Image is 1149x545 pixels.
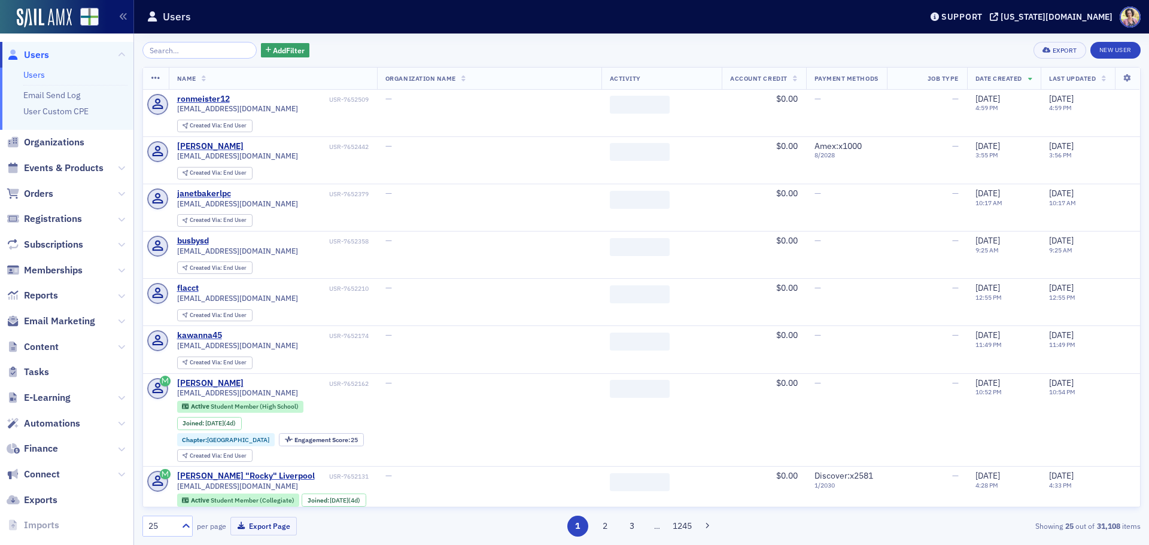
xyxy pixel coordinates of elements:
div: Created Via: End User [177,120,253,132]
div: Showing out of items [816,520,1141,531]
span: [EMAIL_ADDRESS][DOMAIN_NAME] [177,199,298,208]
time: 4:33 PM [1049,481,1072,489]
time: 4:28 PM [975,481,998,489]
span: Created Via : [190,311,223,319]
a: kawanna45 [177,330,222,341]
div: flacct [177,283,199,294]
a: Connect [7,468,60,481]
a: View Homepage [72,8,99,28]
span: — [814,235,821,246]
span: Reports [24,289,58,302]
time: 3:56 PM [1049,151,1072,159]
div: Support [941,11,983,22]
a: Email Marketing [7,315,95,328]
span: [EMAIL_ADDRESS][DOMAIN_NAME] [177,341,298,350]
a: Tasks [7,366,49,379]
span: Add Filter [273,45,305,56]
a: Organizations [7,136,84,149]
div: USR-7652358 [211,238,369,245]
input: Search… [142,42,257,59]
a: Content [7,340,59,354]
span: … [649,520,665,531]
span: 1 / 2030 [814,482,879,489]
span: — [952,93,959,104]
div: Joined: 2025-10-03 00:00:00 [302,494,366,507]
span: ‌ [610,143,670,161]
div: (4d) [330,497,360,504]
span: — [952,330,959,340]
span: — [952,235,959,246]
div: [US_STATE][DOMAIN_NAME] [1001,11,1112,22]
span: $0.00 [776,330,798,340]
span: — [385,377,392,388]
a: New User [1090,42,1141,59]
span: Created Via : [190,264,223,272]
div: Chapter: [177,433,275,446]
span: [DATE] [975,330,1000,340]
span: Joined : [183,419,205,427]
div: Engagement Score: 25 [279,433,364,446]
span: Profile [1120,7,1141,28]
span: Job Type [928,74,959,83]
span: Registrations [24,212,82,226]
a: Active Student Member (Collegiate) [182,497,294,504]
span: ‌ [610,333,670,351]
a: busbysd [177,236,209,246]
span: Chapter : [182,436,207,444]
span: [EMAIL_ADDRESS][DOMAIN_NAME] [177,151,298,160]
button: 1245 [672,516,693,537]
button: Export [1034,42,1086,59]
span: Tasks [24,366,49,379]
span: — [952,377,959,388]
a: [PERSON_NAME] [177,378,244,389]
div: USR-7652131 [317,473,369,480]
div: USR-7652210 [200,285,369,293]
span: Engagement Score : [294,436,351,444]
span: Account Credit [730,74,787,83]
time: 10:17 AM [975,199,1002,207]
span: [EMAIL_ADDRESS][DOMAIN_NAME] [177,246,298,255]
span: [DATE] [975,188,1000,199]
span: ‌ [610,238,670,256]
span: [EMAIL_ADDRESS][DOMAIN_NAME] [177,482,298,491]
span: — [385,188,392,199]
span: ‌ [610,380,670,398]
a: Orders [7,187,53,200]
a: E-Learning [7,391,71,404]
span: Created Via : [190,121,223,129]
span: [EMAIL_ADDRESS][DOMAIN_NAME] [177,388,298,397]
button: 1 [567,516,588,537]
span: $0.00 [776,235,798,246]
span: — [814,93,821,104]
span: 8 / 2028 [814,151,879,159]
span: Amex : x1000 [814,141,862,151]
span: Student Member (Collegiate) [211,496,294,504]
button: AddFilter [261,43,310,58]
span: — [952,141,959,151]
a: Registrations [7,212,82,226]
span: — [385,235,392,246]
span: Users [24,48,49,62]
div: End User [190,453,247,459]
a: Memberships [7,264,83,277]
div: End User [190,360,247,366]
span: Exports [24,494,57,507]
span: $0.00 [776,141,798,151]
a: Users [7,48,49,62]
div: Created Via: End User [177,309,253,322]
a: SailAMX [17,8,72,28]
div: USR-7652162 [245,380,369,388]
a: ronmeister12 [177,94,230,105]
a: Events & Products [7,162,104,175]
span: — [385,470,392,481]
span: Organization Name [385,74,456,83]
div: End User [190,217,247,224]
span: Connect [24,468,60,481]
span: Name [177,74,196,83]
div: Active: Active: Student Member (Collegiate) [177,494,300,507]
span: Created Via : [190,216,223,224]
time: 11:49 PM [1049,340,1075,349]
span: Joined : [308,497,330,504]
